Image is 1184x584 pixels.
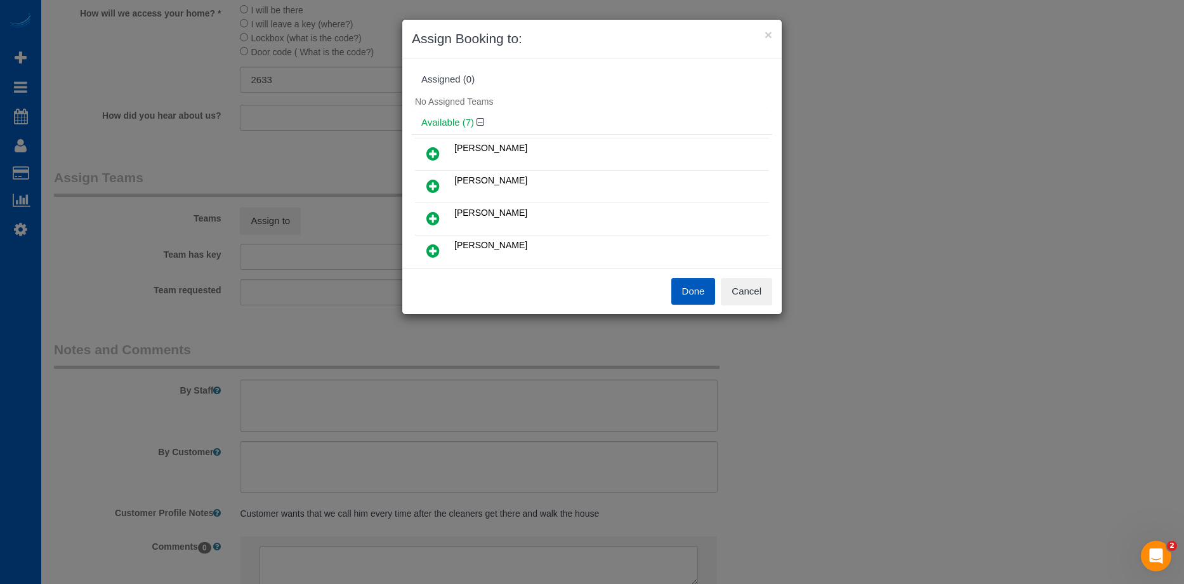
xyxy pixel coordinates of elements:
button: Done [671,278,716,305]
span: [PERSON_NAME] [454,240,527,250]
div: Assigned (0) [421,74,763,85]
span: [PERSON_NAME] [454,175,527,185]
h4: Available (7) [421,117,763,128]
span: 2 [1167,541,1177,551]
h3: Assign Booking to: [412,29,772,48]
span: [PERSON_NAME] [454,208,527,218]
button: Cancel [721,278,772,305]
span: [PERSON_NAME] [454,143,527,153]
span: No Assigned Teams [415,96,493,107]
button: × [765,28,772,41]
iframe: Intercom live chat [1141,541,1171,571]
